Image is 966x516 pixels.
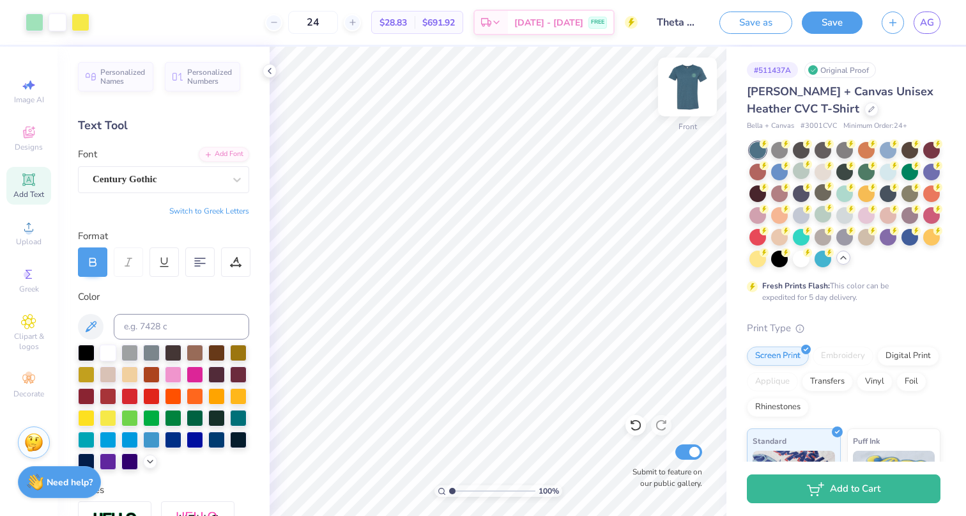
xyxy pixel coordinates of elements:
span: FREE [591,18,604,27]
div: Foil [896,372,926,391]
div: Color [78,290,249,304]
button: Switch to Greek Letters [169,206,249,216]
strong: Fresh Prints Flash: [762,281,830,291]
input: e.g. 7428 c [114,314,249,340]
span: Personalized Names [100,68,146,86]
span: [PERSON_NAME] + Canvas Unisex Heather CVC T-Shirt [747,84,933,116]
div: Vinyl [857,372,893,391]
div: Styles [78,483,249,497]
a: AG [914,12,940,34]
div: # 511437A [747,62,798,78]
span: # 3001CVC [801,121,837,132]
span: Decorate [13,389,44,399]
span: Add Text [13,189,44,199]
img: Puff Ink [853,451,935,515]
label: Submit to feature on our public gallery. [625,466,702,489]
div: This color can be expedited for 5 day delivery. [762,280,919,303]
label: Font [78,147,97,162]
input: – – [288,11,338,34]
span: Personalized Numbers [187,68,233,86]
span: Bella + Canvas [747,121,794,132]
div: Digital Print [877,347,939,366]
strong: Need help? [47,476,93,489]
div: Text Tool [78,117,249,134]
div: Rhinestones [747,398,809,417]
img: Front [662,61,713,113]
span: AG [920,15,934,30]
span: $691.92 [422,16,455,29]
span: 100 % [539,485,559,497]
button: Save [802,12,862,34]
span: Upload [16,237,42,247]
span: Minimum Order: 24 + [843,121,907,132]
img: Standard [753,451,835,515]
input: Untitled Design [647,10,710,35]
div: Transfers [802,372,853,391]
span: Designs [15,142,43,152]
span: Clipart & logos [6,331,51,352]
span: $28.83 [379,16,407,29]
div: Print Type [747,321,940,336]
span: Image AI [14,95,44,105]
span: Puff Ink [853,434,880,448]
div: Screen Print [747,347,809,366]
span: Standard [753,434,786,448]
div: Applique [747,372,798,391]
button: Add to Cart [747,474,940,503]
div: Embroidery [813,347,873,366]
div: Original Proof [804,62,876,78]
button: Save as [719,12,792,34]
div: Front [678,121,697,132]
span: [DATE] - [DATE] [514,16,583,29]
div: Format [78,229,250,244]
div: Add Font [199,147,249,162]
span: Greek [19,284,39,294]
